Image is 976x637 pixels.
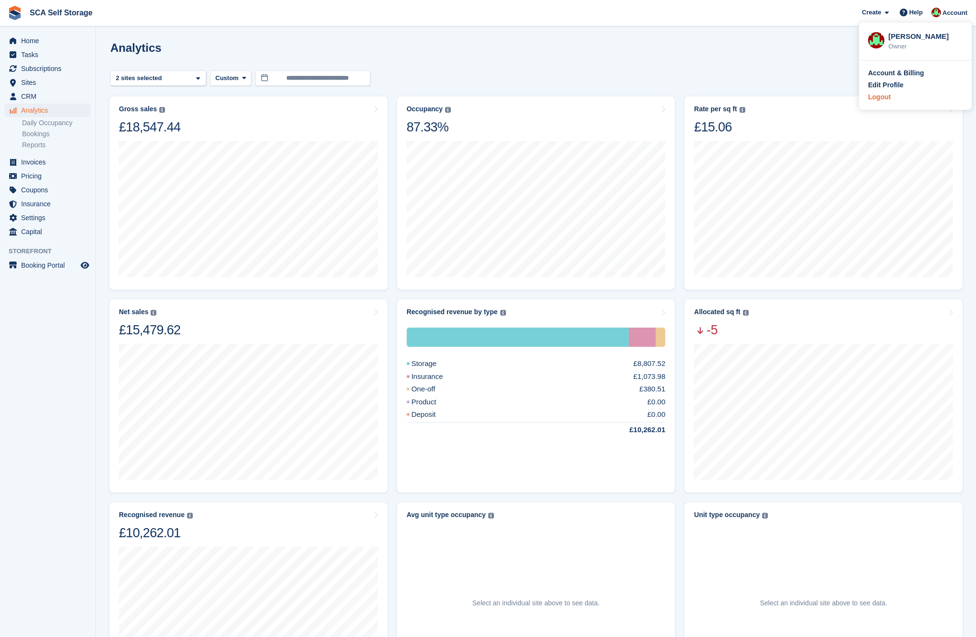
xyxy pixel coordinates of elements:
a: menu [5,211,91,224]
a: menu [5,169,91,183]
img: icon-info-grey-7440780725fd019a000dd9b08b2336e03edf1995a4989e88bcd33f0948082b44.svg [762,513,768,519]
div: Rate per sq ft [694,105,737,113]
div: Logout [868,92,891,102]
img: icon-info-grey-7440780725fd019a000dd9b08b2336e03edf1995a4989e88bcd33f0948082b44.svg [740,107,745,113]
span: Settings [21,211,79,224]
a: Edit Profile [868,80,963,90]
span: CRM [21,90,79,103]
div: £0.00 [647,397,666,408]
span: Tasks [21,48,79,61]
div: Insurance [407,371,466,382]
span: Analytics [21,104,79,117]
a: Logout [868,92,963,102]
div: Storage [407,358,460,369]
a: Reports [22,141,91,150]
div: One-off [407,384,459,395]
a: menu [5,104,91,117]
span: Sites [21,76,79,89]
a: menu [5,34,91,47]
a: menu [5,155,91,169]
div: One-off [656,328,665,347]
a: menu [5,48,91,61]
span: Pricing [21,169,79,183]
span: Account [942,8,967,18]
span: Subscriptions [21,62,79,75]
span: Create [862,8,881,17]
span: Help [909,8,923,17]
div: £1,073.98 [634,371,666,382]
img: icon-info-grey-7440780725fd019a000dd9b08b2336e03edf1995a4989e88bcd33f0948082b44.svg [500,310,506,316]
img: icon-info-grey-7440780725fd019a000dd9b08b2336e03edf1995a4989e88bcd33f0948082b44.svg [488,513,494,519]
div: £10,262.01 [119,525,193,541]
div: Owner [888,42,963,51]
div: £18,547.44 [119,119,180,135]
div: £0.00 [647,409,666,420]
div: Net sales [119,308,148,316]
div: Gross sales [119,105,157,113]
span: Booking Portal [21,259,79,272]
span: Custom [215,73,238,83]
a: menu [5,76,91,89]
div: £8,807.52 [634,358,666,369]
div: [PERSON_NAME] [888,31,963,40]
div: Insurance [629,328,656,347]
a: menu [5,197,91,211]
a: Bookings [22,130,91,139]
div: £15,479.62 [119,322,180,338]
div: Deposit [407,409,459,420]
div: Recognised revenue [119,511,185,519]
a: menu [5,62,91,75]
a: Daily Occupancy [22,118,91,128]
span: Insurance [21,197,79,211]
div: Allocated sq ft [694,308,740,316]
a: menu [5,183,91,197]
img: icon-info-grey-7440780725fd019a000dd9b08b2336e03edf1995a4989e88bcd33f0948082b44.svg [187,513,193,519]
span: Capital [21,225,79,238]
span: Storefront [9,247,95,256]
h2: Analytics [110,41,162,54]
div: Avg unit type occupancy [407,511,486,519]
img: icon-info-grey-7440780725fd019a000dd9b08b2336e03edf1995a4989e88bcd33f0948082b44.svg [445,107,451,113]
span: Coupons [21,183,79,197]
a: Account & Billing [868,68,963,78]
div: Occupancy [407,105,443,113]
div: Unit type occupancy [694,511,760,519]
img: icon-info-grey-7440780725fd019a000dd9b08b2336e03edf1995a4989e88bcd33f0948082b44.svg [159,107,165,113]
img: icon-info-grey-7440780725fd019a000dd9b08b2336e03edf1995a4989e88bcd33f0948082b44.svg [151,310,156,316]
a: menu [5,90,91,103]
a: menu [5,259,91,272]
div: Product [407,397,459,408]
div: £15.06 [694,119,745,135]
a: menu [5,225,91,238]
div: 2 sites selected [114,73,165,83]
img: Dale Chapman [868,32,884,48]
a: Preview store [79,260,91,271]
img: icon-info-grey-7440780725fd019a000dd9b08b2336e03edf1995a4989e88bcd33f0948082b44.svg [743,310,749,316]
img: stora-icon-8386f47178a22dfd0bd8f6a31ec36ba5ce8667c1dd55bd0f319d3a0aa187defe.svg [8,6,22,20]
img: Dale Chapman [931,8,941,17]
p: Select an individual site above to see data. [760,598,887,608]
button: Custom [210,71,251,86]
div: Account & Billing [868,68,924,78]
div: £10,262.01 [606,425,665,436]
div: Edit Profile [868,80,904,90]
span: Invoices [21,155,79,169]
div: 87.33% [407,119,451,135]
a: SCA Self Storage [26,5,96,21]
span: Home [21,34,79,47]
div: Recognised revenue by type [407,308,498,316]
div: Storage [407,328,629,347]
p: Select an individual site above to see data. [472,598,600,608]
span: -5 [694,322,748,338]
div: £380.51 [639,384,665,395]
